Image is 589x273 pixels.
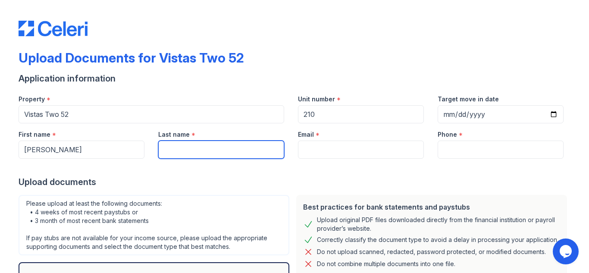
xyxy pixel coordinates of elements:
div: Do not combine multiple documents into one file. [317,259,455,269]
label: Email [298,130,314,139]
div: Upload Documents for Vistas Two 52 [19,50,244,66]
div: Best practices for bank statements and paystubs [303,202,560,212]
label: Property [19,95,45,104]
iframe: chat widget [553,238,580,264]
div: Application information [19,72,570,85]
div: Please upload at least the following documents: • 4 weeks of most recent paystubs or • 3 month of... [19,195,289,255]
div: Upload documents [19,176,570,188]
div: Correctly classify the document type to avoid a delay in processing your application. [317,235,558,245]
label: Unit number [298,95,335,104]
img: CE_Logo_Blue-a8612792a0a2168367f1c8372b55b34899dd931a85d93a1a3d3e32e68fde9ad4.png [19,21,88,36]
div: Do not upload scanned, redacted, password protected, or modified documents. [317,247,546,257]
label: Phone [438,130,457,139]
div: Upload original PDF files downloaded directly from the financial institution or payroll provider’... [317,216,560,233]
label: First name [19,130,50,139]
label: Last name [158,130,190,139]
label: Target move in date [438,95,499,104]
